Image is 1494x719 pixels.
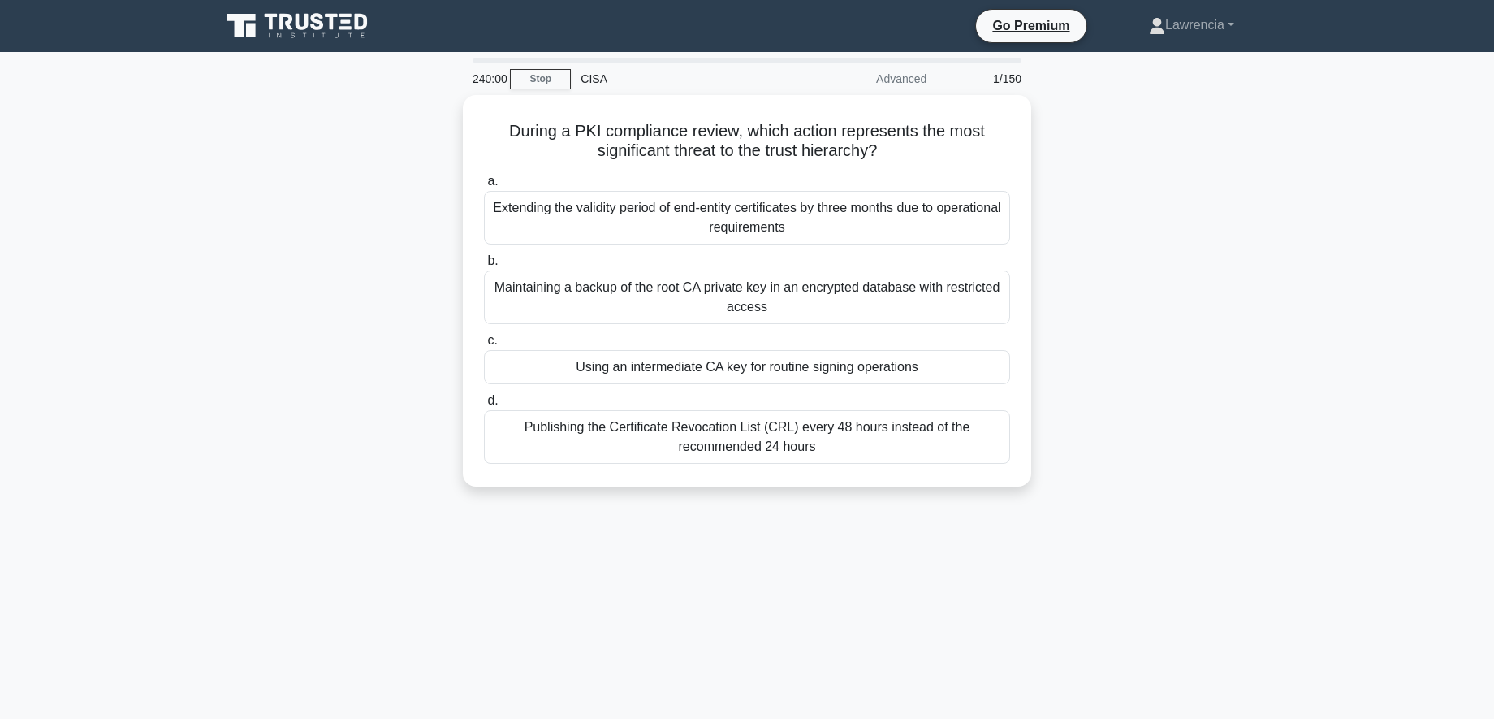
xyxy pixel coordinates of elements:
[571,63,794,95] div: CISA
[463,63,510,95] div: 240:00
[794,63,936,95] div: Advanced
[982,15,1079,36] a: Go Premium
[487,174,498,188] span: a.
[1110,9,1273,41] a: Lawrencia
[936,63,1031,95] div: 1/150
[484,410,1010,464] div: Publishing the Certificate Revocation List (CRL) every 48 hours instead of the recommended 24 hours
[484,350,1010,384] div: Using an intermediate CA key for routine signing operations
[487,393,498,407] span: d.
[484,191,1010,245] div: Extending the validity period of end-entity certificates by three months due to operational requi...
[484,271,1010,324] div: Maintaining a backup of the root CA private key in an encrypted database with restricted access
[487,253,498,267] span: b.
[510,69,571,89] a: Stop
[482,121,1012,162] h5: During a PKI compliance review, which action represents the most significant threat to the trust ...
[487,333,497,347] span: c.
